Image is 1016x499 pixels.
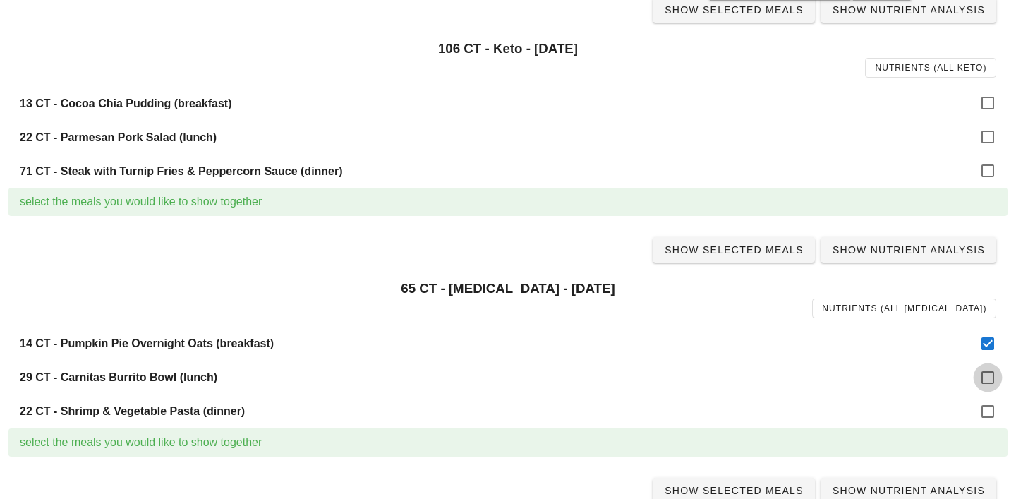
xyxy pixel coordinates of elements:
span: Nutrients (all [MEDICAL_DATA]) [821,303,986,313]
h3: 65 CT - [MEDICAL_DATA] - [DATE] [20,281,996,296]
span: Show Selected Meals [664,485,804,496]
h3: 106 CT - Keto - [DATE] [20,41,996,56]
div: select the meals you would like to show together [20,434,996,451]
a: Nutrients (all Keto) [865,58,996,78]
a: Show Selected Meals [653,237,815,263]
h4: 22 CT - Shrimp & Vegetable Pasta (dinner) [20,404,968,418]
a: Nutrients (all [MEDICAL_DATA]) [812,299,996,318]
span: Show Nutrient Analysis [832,4,985,16]
div: select the meals you would like to show together [20,193,996,210]
h4: 71 CT - Steak with Turnip Fries & Peppercorn Sauce (dinner) [20,164,968,178]
span: Show Nutrient Analysis [832,244,985,255]
h4: 22 CT - Parmesan Pork Salad (lunch) [20,131,968,144]
span: Show Selected Meals [664,4,804,16]
span: Show Nutrient Analysis [832,485,985,496]
span: Nutrients (all Keto) [874,63,986,73]
h4: 13 CT - Cocoa Chia Pudding (breakfast) [20,97,968,110]
h4: 14 CT - Pumpkin Pie Overnight Oats (breakfast) [20,337,968,350]
h4: 29 CT - Carnitas Burrito Bowl (lunch) [20,371,968,384]
span: Show Selected Meals [664,244,804,255]
a: Show Nutrient Analysis [821,237,996,263]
